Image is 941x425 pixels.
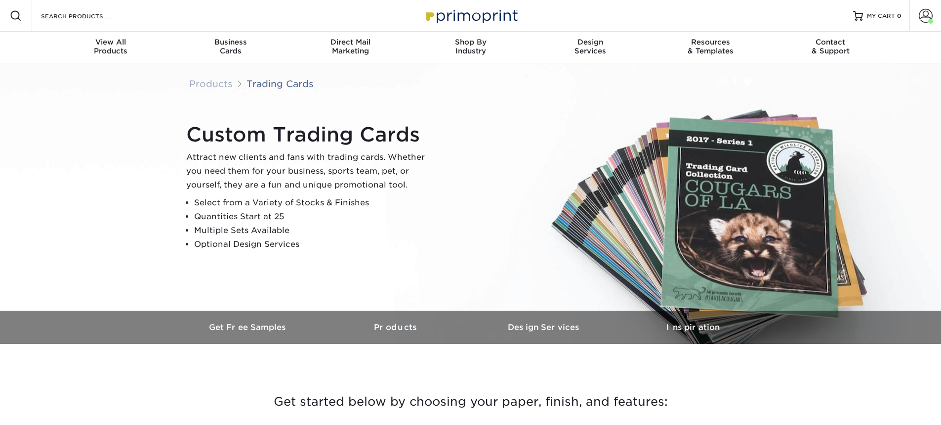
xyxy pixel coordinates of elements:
span: Contact [771,38,891,47]
div: Services [531,38,651,55]
span: Resources [651,38,771,47]
h3: Products [323,323,471,332]
a: Shop ByIndustry [410,32,531,63]
div: & Support [771,38,891,55]
h3: Get started below by choosing your paper, finish, and features: [182,379,760,424]
a: Inspiration [619,311,767,344]
li: Optional Design Services [194,237,433,251]
span: Design [531,38,651,47]
h1: Custom Trading Cards [186,123,433,146]
h3: Design Services [471,323,619,332]
a: Design Services [471,311,619,344]
a: Products [323,311,471,344]
a: Resources& Templates [651,32,771,63]
a: Products [189,78,233,89]
a: BusinessCards [170,32,290,63]
a: DesignServices [531,32,651,63]
li: Select from a Variety of Stocks & Finishes [194,196,433,210]
a: Trading Cards [246,78,314,89]
span: MY CART [867,12,895,20]
span: Business [170,38,290,47]
h3: Get Free Samples [174,323,323,332]
a: Direct MailMarketing [290,32,410,63]
input: SEARCH PRODUCTS..... [40,10,136,22]
a: View AllProducts [51,32,171,63]
img: Primoprint [421,5,520,26]
a: Get Free Samples [174,311,323,344]
li: Multiple Sets Available [194,224,433,237]
span: 0 [897,12,901,19]
div: Cards [170,38,290,55]
li: Quantities Start at 25 [194,210,433,224]
span: Direct Mail [290,38,410,47]
div: Marketing [290,38,410,55]
p: Attract new clients and fans with trading cards. Whether you need them for your business, sports ... [186,150,433,192]
a: Contact& Support [771,32,891,63]
div: Products [51,38,171,55]
div: & Templates [651,38,771,55]
span: Shop By [410,38,531,47]
span: View All [51,38,171,47]
h3: Inspiration [619,323,767,332]
div: Industry [410,38,531,55]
